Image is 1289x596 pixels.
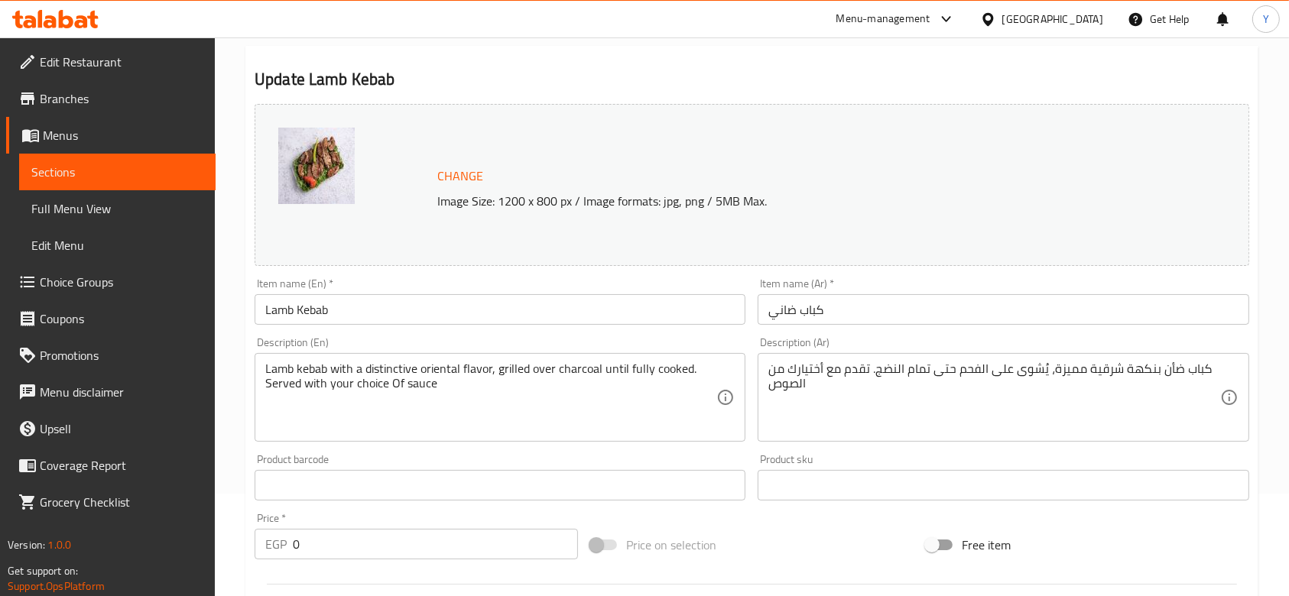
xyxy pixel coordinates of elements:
[6,337,216,374] a: Promotions
[6,484,216,520] a: Grocery Checklist
[265,535,287,553] p: EGP
[255,470,745,500] input: Please enter product barcode
[40,273,203,291] span: Choice Groups
[8,535,45,555] span: Version:
[40,493,203,511] span: Grocery Checklist
[6,264,216,300] a: Choice Groups
[431,192,1141,210] p: Image Size: 1200 x 800 px / Image formats: jpg, png / 5MB Max.
[40,309,203,328] span: Coupons
[47,535,71,555] span: 1.0.0
[758,294,1248,325] input: Enter name Ar
[768,361,1219,434] textarea: كباب ضأن بنكهة شرقية مميزة، يُشوى على الفحم حتى تمام النضج. تقدم مع أختيارك من الصوص
[19,227,216,264] a: Edit Menu
[40,346,203,364] span: Promotions
[6,117,216,154] a: Menus
[40,53,203,71] span: Edit Restaurant
[1263,11,1269,28] span: Y
[6,300,216,337] a: Coupons
[6,447,216,484] a: Coverage Report
[1002,11,1103,28] div: [GEOGRAPHIC_DATA]
[6,410,216,447] a: Upsell
[43,126,203,144] span: Menus
[431,160,489,192] button: Change
[6,80,216,117] a: Branches
[8,576,105,596] a: Support.OpsPlatform
[19,154,216,190] a: Sections
[293,529,578,559] input: Please enter price
[6,44,216,80] a: Edit Restaurant
[278,128,355,204] img: %D9%83%D9%8A%D9%84%D9%88_%D9%83%D8%A8%D8%A7%D8%A8__%D8%B6%D8%A7%D9%86%D9%8A_638886973793418685.jpg
[31,236,203,254] span: Edit Menu
[265,361,716,434] textarea: Lamb kebab with a distinctive oriental flavor, grilled over charcoal until fully cooked. Served w...
[8,561,78,581] span: Get support on:
[962,536,1011,554] span: Free item
[255,294,745,325] input: Enter name En
[31,199,203,218] span: Full Menu View
[40,419,203,438] span: Upsell
[836,10,930,28] div: Menu-management
[437,165,483,187] span: Change
[31,163,203,181] span: Sections
[19,190,216,227] a: Full Menu View
[626,536,716,554] span: Price on selection
[40,456,203,475] span: Coverage Report
[758,470,1248,500] input: Please enter product sku
[255,68,1249,91] h2: Update Lamb Kebab
[40,89,203,108] span: Branches
[40,383,203,401] span: Menu disclaimer
[6,374,216,410] a: Menu disclaimer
